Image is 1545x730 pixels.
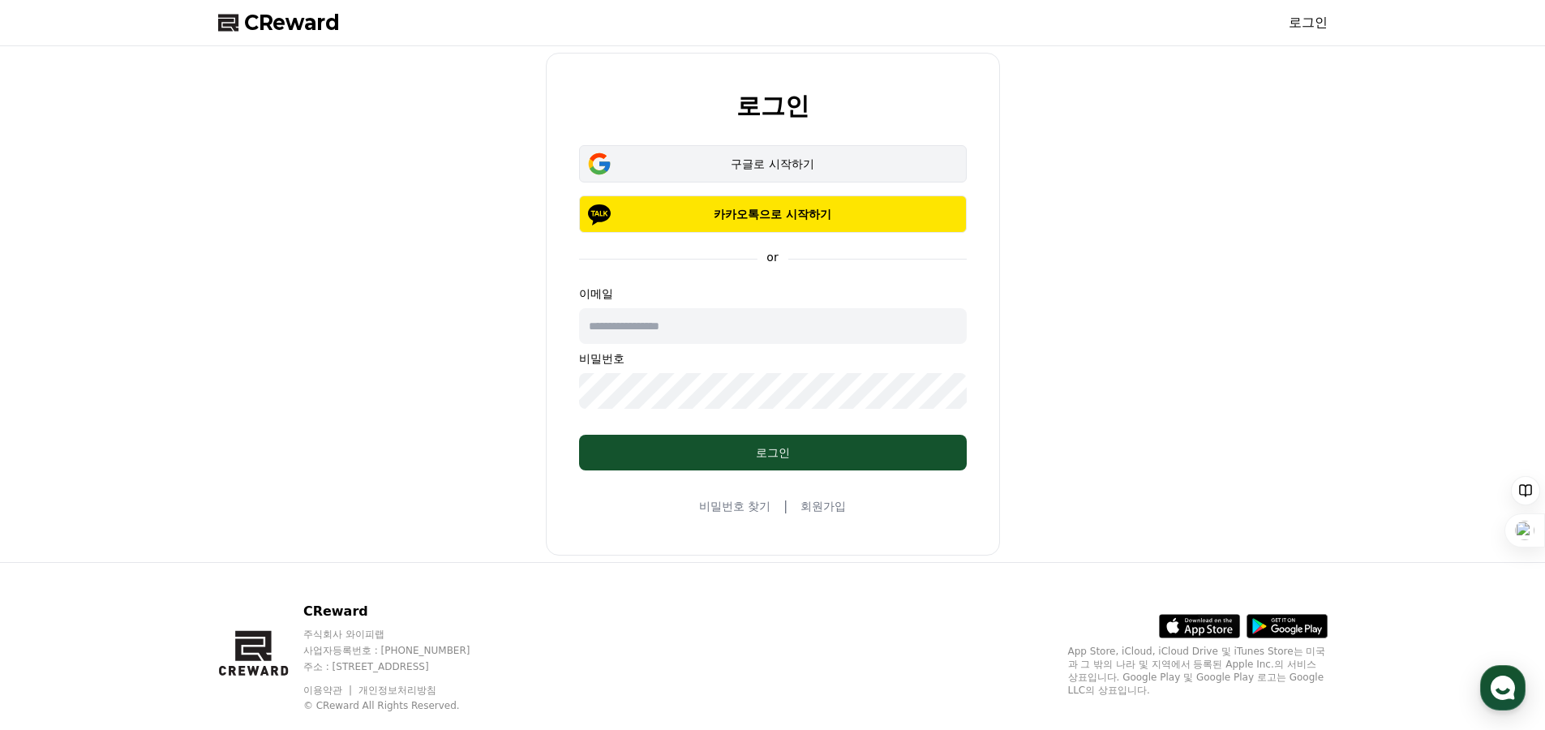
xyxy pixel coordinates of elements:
[218,10,340,36] a: CReward
[358,685,436,696] a: 개인정보처리방침
[5,514,107,555] a: 홈
[757,249,788,265] p: or
[107,514,209,555] a: 대화
[148,539,168,552] span: 대화
[800,498,846,514] a: 회원가입
[1068,645,1328,697] p: App Store, iCloud, iCloud Drive 및 iTunes Store는 미국과 그 밖의 나라 및 지역에서 등록된 Apple Inc.의 서비스 상표입니다. Goo...
[579,286,967,302] p: 이메일
[51,539,61,552] span: 홈
[699,498,770,514] a: 비밀번호 찾기
[303,602,501,621] p: CReward
[612,444,934,461] div: 로그인
[303,644,501,657] p: 사업자등록번호 : [PHONE_NUMBER]
[579,350,967,367] p: 비밀번호
[303,699,501,712] p: © CReward All Rights Reserved.
[579,195,967,233] button: 카카오톡으로 시작하기
[303,660,501,673] p: 주소 : [STREET_ADDRESS]
[603,206,943,222] p: 카카오톡으로 시작하기
[603,156,943,172] div: 구글로 시작하기
[303,628,501,641] p: 주식회사 와이피랩
[251,539,270,552] span: 설정
[244,10,340,36] span: CReward
[209,514,311,555] a: 설정
[736,92,809,119] h2: 로그인
[1289,13,1328,32] a: 로그인
[303,685,354,696] a: 이용약관
[579,145,967,182] button: 구글로 시작하기
[579,435,967,470] button: 로그인
[783,496,788,516] span: |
